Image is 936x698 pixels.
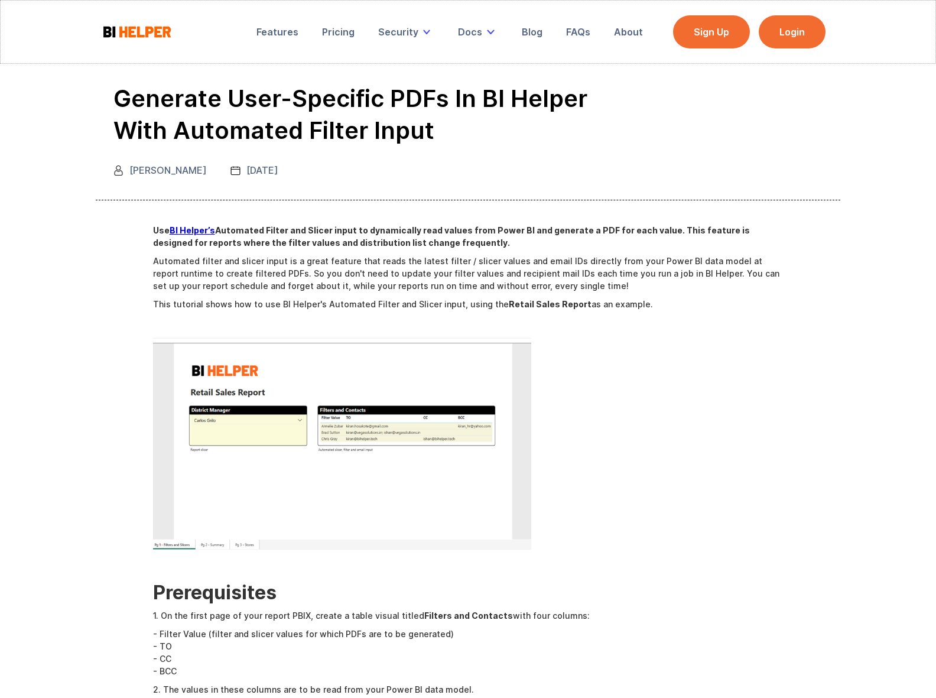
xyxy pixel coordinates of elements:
[314,19,363,45] a: Pricing
[153,683,784,696] p: 2. The values in these columns are to be read from your Power BI data model.
[113,83,645,147] h1: Generate User-specific PDFs In BI Helper with Automated Filter Input
[153,255,784,292] p: Automated filter and slicer input is a great feature that reads the latest filter / slicer values...
[558,19,599,45] a: FAQs
[513,19,551,45] a: Blog
[153,225,750,248] strong: Automated Filter and Slicer input to dynamically read values from Power BI and generate a PDF for...
[606,19,651,45] a: About
[153,225,170,235] strong: Use
[614,26,643,38] div: About
[153,298,784,310] p: This tutorial shows how to use BI Helper's Automated Filter and Slicer input, using the as an exa...
[450,19,507,45] div: Docs
[522,26,542,38] div: Blog
[153,581,277,604] strong: Prerequisites
[509,299,591,309] strong: Retail Sales Report
[566,26,590,38] div: FAQs
[170,225,215,235] a: BI Helper’s
[424,611,513,621] strong: Filters and Contacts
[153,628,784,677] p: - Filter Value (filter and slicer values for which PDFs are to be generated) - TO - CC - BCC
[256,26,298,38] div: Features
[246,164,278,176] div: [DATE]
[322,26,355,38] div: Pricing
[248,19,307,45] a: Features
[673,15,750,48] a: Sign Up
[759,15,825,48] a: Login
[153,558,784,570] p: ‍
[153,316,784,329] p: ‍
[370,19,443,45] div: Security
[458,26,482,38] div: Docs
[378,26,418,38] div: Security
[129,164,207,176] div: [PERSON_NAME]
[153,609,784,622] p: 1. On the first page of your report PBIX, create a table visual titled with four columns:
